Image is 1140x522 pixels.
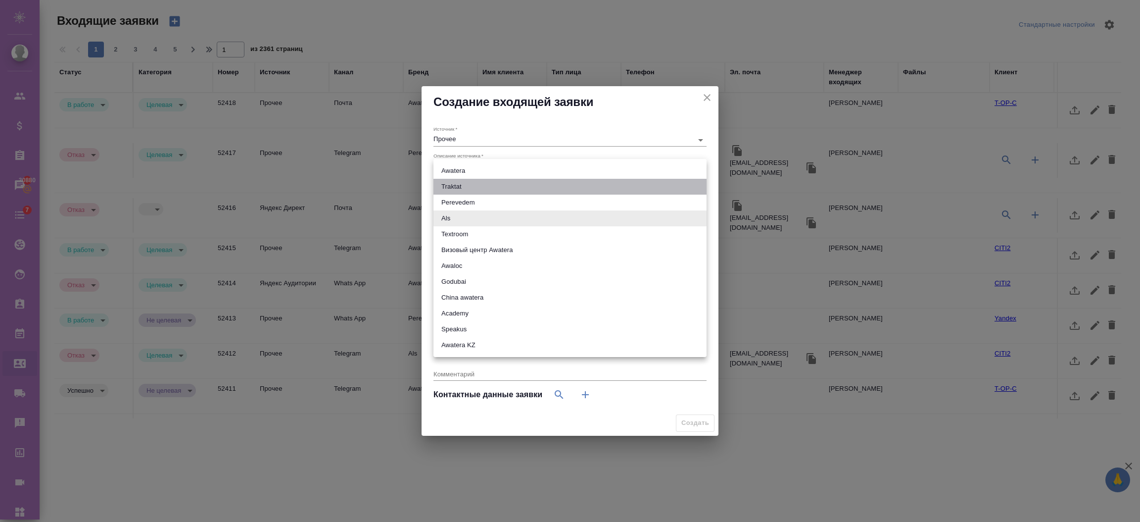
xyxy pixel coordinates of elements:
[433,321,707,337] li: Speakus
[433,195,707,210] li: Perevedem
[433,290,707,306] li: China awatera
[433,306,707,321] li: Academy
[433,258,707,274] li: Awaloc
[433,274,707,290] li: Godubai
[433,337,707,353] li: Awatera KZ
[433,179,707,195] li: Traktat
[433,210,707,226] li: Als
[433,242,707,258] li: Визовый центр Awatera
[433,163,707,179] li: Awatera
[433,226,707,242] li: Textroom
